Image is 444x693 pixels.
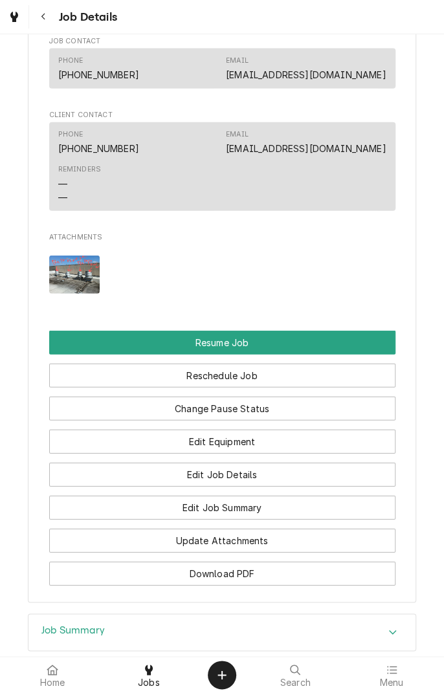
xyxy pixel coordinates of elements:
button: Reschedule Job [49,364,395,388]
span: Menu [379,677,403,688]
div: Button Group Row [49,388,395,421]
div: Phone [58,56,139,82]
div: Button Group Row [49,520,395,553]
div: Reminders [58,164,101,204]
button: Create Object [208,661,236,689]
a: Menu [344,659,439,690]
span: Client Contact [49,110,395,120]
div: Client Contact List [49,122,395,217]
a: [EMAIL_ADDRESS][DOMAIN_NAME] [226,143,386,154]
img: z4t9BU7OSKYKHbqHAzsg [49,256,100,294]
div: Accordion Header [28,614,416,650]
div: Job Contact [49,36,395,94]
div: Phone [58,129,139,155]
a: [EMAIL_ADDRESS][DOMAIN_NAME] [226,69,386,80]
div: Job Contact List [49,49,395,94]
div: Button Group Row [49,421,395,454]
span: Home [40,677,65,688]
span: Attachments [49,245,395,304]
div: Button Group Row [49,454,395,487]
a: Search [248,659,343,690]
div: Button Group Row [49,331,395,355]
span: Search [280,677,311,688]
div: Email [226,56,386,82]
button: Resume Job [49,331,395,355]
div: Button Group Row [49,553,395,586]
div: — [58,191,67,204]
div: Phone [58,129,83,140]
span: Job Details [55,8,117,26]
div: Reminders [58,164,101,175]
button: Edit Equipment [49,430,395,454]
div: Email [226,56,249,66]
a: Go to Jobs [3,5,26,28]
div: Email [226,129,386,155]
a: Home [5,659,100,690]
button: Update Attachments [49,529,395,553]
button: Download PDF [49,562,395,586]
button: Change Pause Status [49,397,395,421]
div: Email [226,129,249,140]
a: [PHONE_NUMBER] [58,69,139,80]
div: Client Contact [49,110,395,217]
span: Attachments [49,232,395,243]
a: [PHONE_NUMBER] [58,143,139,154]
div: Job Summary [28,613,416,651]
h3: Job Summary [41,624,105,637]
div: Attachments [49,232,395,303]
button: Navigate back [32,5,55,28]
span: Job Contact [49,36,395,47]
button: Accordion Details Expand Trigger [28,614,416,650]
div: Contact [49,122,395,211]
div: Button Group [49,331,395,586]
span: Jobs [138,677,160,688]
a: Jobs [102,659,197,690]
div: Button Group Row [49,355,395,388]
button: Edit Job Details [49,463,395,487]
div: — [58,177,67,191]
div: Phone [58,56,83,66]
button: Edit Job Summary [49,496,395,520]
div: Button Group Row [49,487,395,520]
div: Contact [49,49,395,88]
